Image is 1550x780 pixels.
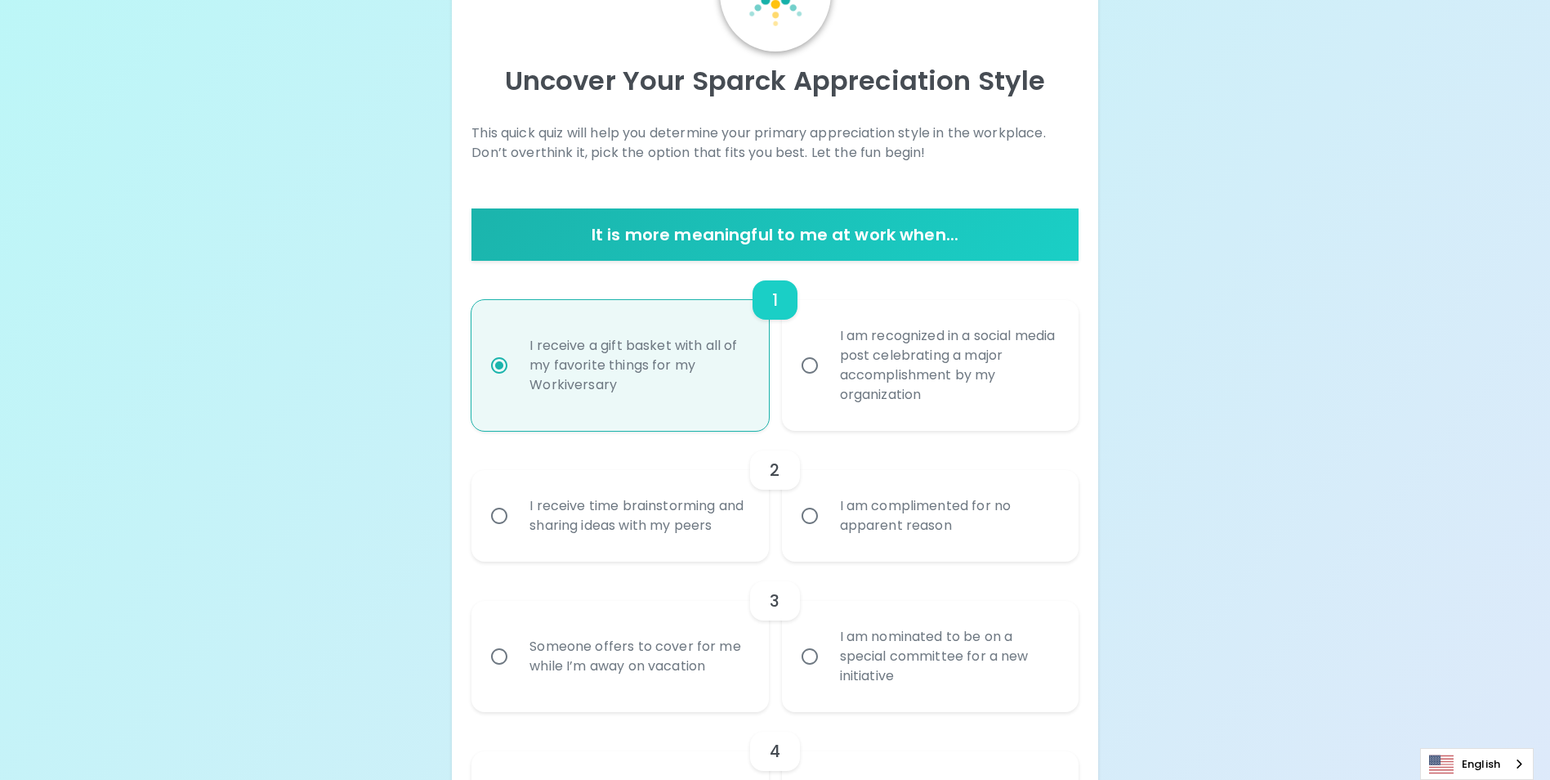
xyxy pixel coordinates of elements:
[516,617,759,696] div: Someone offers to cover for me while I’m away on vacation
[827,607,1070,706] div: I am nominated to be on a special committee for a new initiative
[770,457,779,483] h6: 2
[1420,748,1534,780] div: Language
[516,477,759,555] div: I receive time brainstorming and sharing ideas with my peers
[516,316,759,415] div: I receive a gift basket with all of my favorite things for my Workiversary
[471,431,1078,562] div: choice-group-check
[471,562,1078,712] div: choice-group-check
[1421,749,1533,779] a: English
[1420,748,1534,780] aside: Language selected: English
[471,65,1078,97] p: Uncover Your Sparck Appreciation Style
[772,287,778,313] h6: 1
[827,477,1070,555] div: I am complimented for no apparent reason
[471,123,1078,163] p: This quick quiz will help you determine your primary appreciation style in the workplace. Don’t o...
[471,261,1078,431] div: choice-group-check
[827,307,1070,424] div: I am recognized in a social media post celebrating a major accomplishment by my organization
[770,738,780,764] h6: 4
[478,222,1071,248] h6: It is more meaningful to me at work when...
[770,588,779,614] h6: 3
